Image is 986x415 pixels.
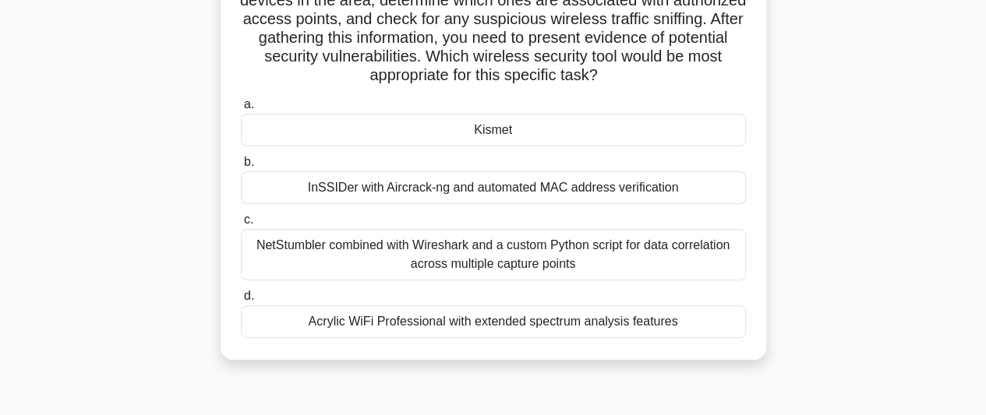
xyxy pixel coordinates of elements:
[241,229,746,280] div: NetStumbler combined with Wireshark and a custom Python script for data correlation across multip...
[244,97,254,111] span: a.
[241,171,746,204] div: InSSIDer with Aircrack-ng and automated MAC address verification
[241,305,746,338] div: Acrylic WiFi Professional with extended spectrum analysis features
[241,114,746,146] div: Kismet
[244,213,253,226] span: c.
[244,155,254,168] span: b.
[244,289,254,302] span: d.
